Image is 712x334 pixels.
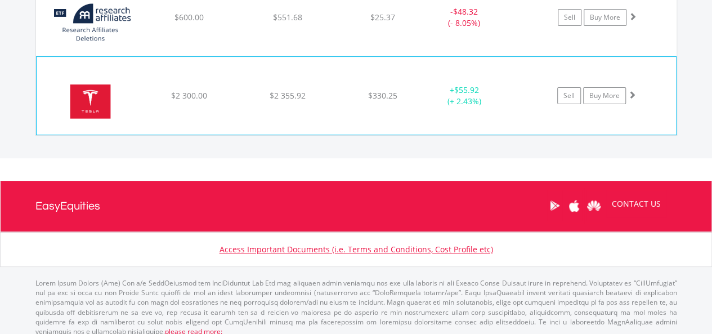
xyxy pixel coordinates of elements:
[604,188,669,220] a: CONTACT US
[370,12,395,23] span: $25.37
[35,181,100,231] a: EasyEquities
[422,84,506,107] div: + (+ 2.43%)
[453,6,478,17] span: $48.32
[565,188,584,223] a: Apple
[584,188,604,223] a: Huawei
[220,244,493,255] a: Access Important Documents (i.e. Terms and Conditions, Cost Profile etc)
[422,6,507,29] div: - (- 8.05%)
[171,90,207,101] span: $2 300.00
[270,90,306,101] span: $2 355.92
[454,84,478,95] span: $55.92
[174,12,203,23] span: $600.00
[557,87,581,104] a: Sell
[545,188,565,223] a: Google Play
[584,9,626,26] a: Buy More
[273,12,302,23] span: $551.68
[368,90,397,101] span: $330.25
[583,87,626,104] a: Buy More
[42,71,139,132] img: EQU.US.TSLA.png
[558,9,581,26] a: Sell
